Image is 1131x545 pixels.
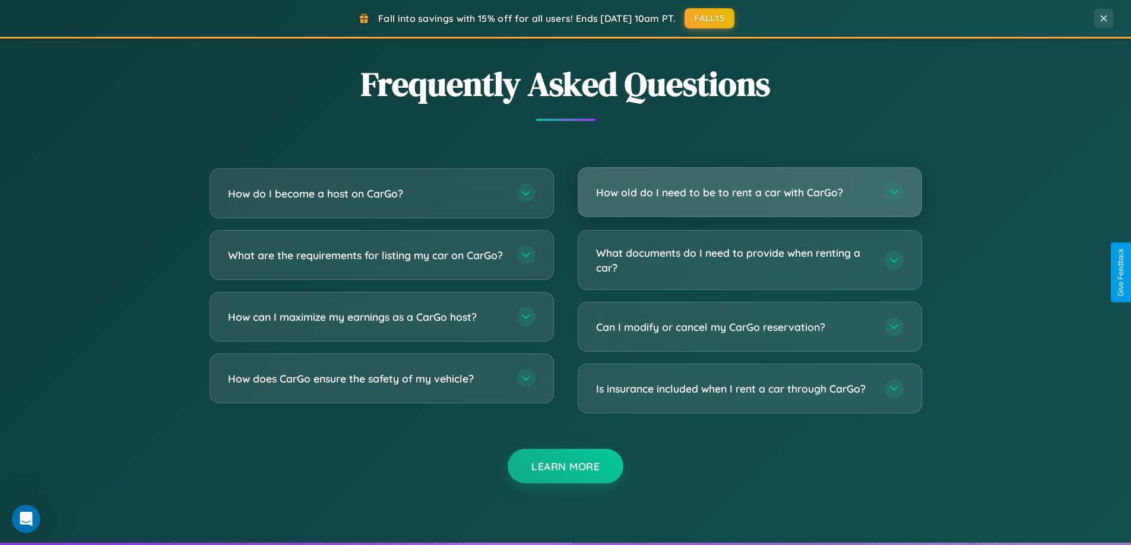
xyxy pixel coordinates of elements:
[228,371,505,386] h3: How does CarGo ensure the safety of my vehicle?
[228,186,505,201] h3: How do I become a host on CarGo?
[228,248,505,263] h3: What are the requirements for listing my car on CarGo?
[378,12,676,24] span: Fall into savings with 15% off for all users! Ends [DATE] 10am PT.
[685,8,734,28] button: FALL15
[12,505,40,533] iframe: Intercom live chat
[596,320,873,334] h3: Can I modify or cancel my CarGo reservation?
[210,61,922,107] h2: Frequently Asked Questions
[596,381,873,396] h3: Is insurance included when I rent a car through CarGo?
[508,449,623,483] button: Learn More
[596,185,873,200] h3: How old do I need to be to rent a car with CarGo?
[596,246,873,275] h3: What documents do I need to provide when renting a car?
[228,310,505,324] h3: How can I maximize my earnings as a CarGo host?
[1117,248,1125,297] div: Give Feedback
